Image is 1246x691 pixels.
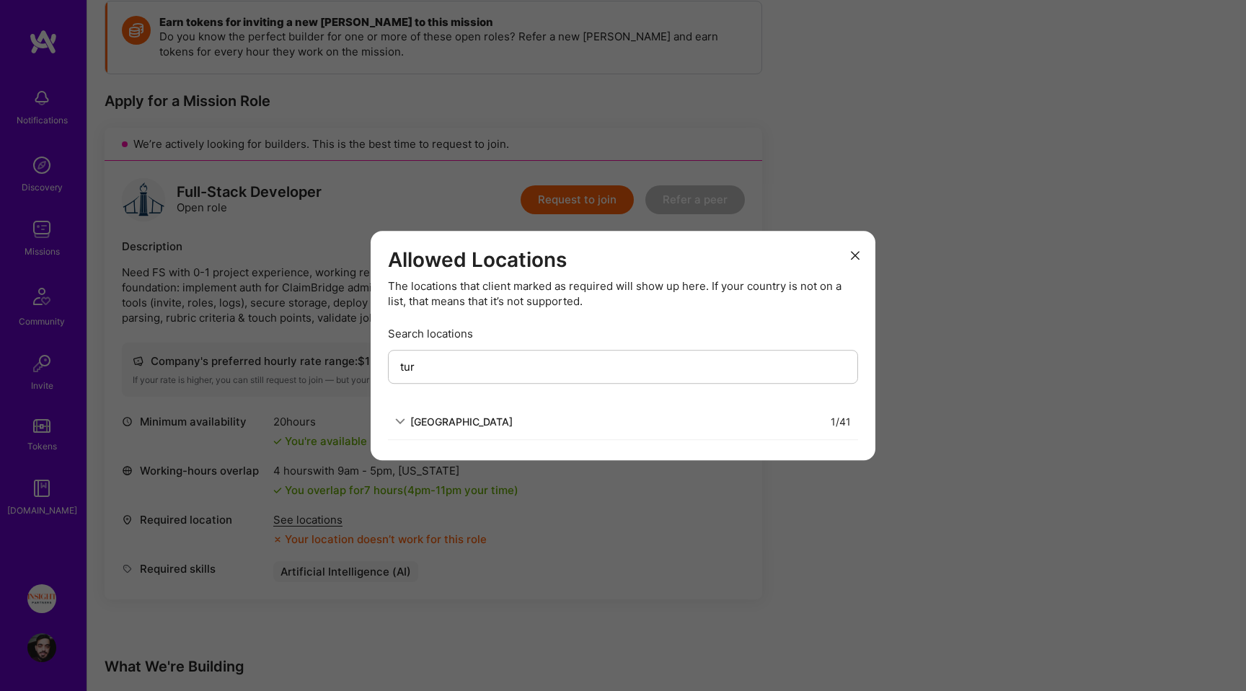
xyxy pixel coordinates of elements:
[388,326,858,341] div: Search locations
[388,248,858,273] h3: Allowed Locations
[388,350,858,384] input: Enter country name
[371,231,875,460] div: modal
[831,414,851,429] div: 1 / 41
[851,251,860,260] i: icon Close
[410,414,513,429] div: [GEOGRAPHIC_DATA]
[388,278,858,309] div: The locations that client marked as required will show up here. If your country is not on a list,...
[395,416,405,426] i: icon ArrowDown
